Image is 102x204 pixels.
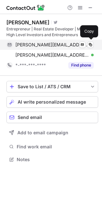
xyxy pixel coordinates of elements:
span: Add to email campaign [17,130,68,135]
span: Send email [18,115,42,120]
button: Find work email [6,142,98,151]
span: [PERSON_NAME][EMAIL_ADDRESS][DOMAIN_NAME] [15,52,89,58]
button: Notes [6,155,98,164]
button: save-profile-one-click [6,81,98,92]
img: ContactOut v5.3.10 [6,4,45,12]
div: Save to List / ATS / CRM [18,84,87,89]
span: Find work email [17,144,96,150]
button: AI write personalized message [6,96,98,108]
span: [PERSON_NAME][EMAIL_ADDRESS][DOMAIN_NAME] [15,42,89,48]
span: Notes [17,157,96,162]
button: Reveal Button [68,62,94,68]
button: Add to email campaign [6,127,98,138]
span: AI write personalized message [18,99,86,105]
button: Send email [6,112,98,123]
div: [PERSON_NAME] [6,19,49,26]
div: Entrepreneur | Real Estate Developer | Mentor to High Level Investors and Entrepreneurs [6,26,98,38]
